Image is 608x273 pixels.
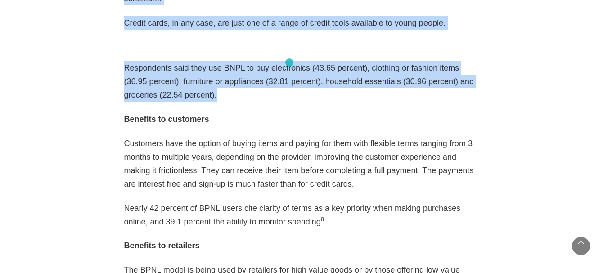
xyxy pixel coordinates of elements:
[124,115,209,124] strong: Benefits to customers
[321,216,324,223] sup: 8
[572,237,590,255] button: Back to Top
[124,137,484,191] p: Customers have the option of buying items and paying for them with flexible terms ranging from 3 ...
[124,201,484,228] p: Nearly 42 percent of BPNL users cite clarity of terms as a key priority when making purchases onl...
[124,61,484,102] p: Respondents said they use BNPL to buy electronics (43.65 percent), clothing or fashion items (36....
[124,241,200,250] strong: Benefits to retailers
[124,16,484,30] p: Credit cards, in any case, are just one of a range of credit tools available to young people.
